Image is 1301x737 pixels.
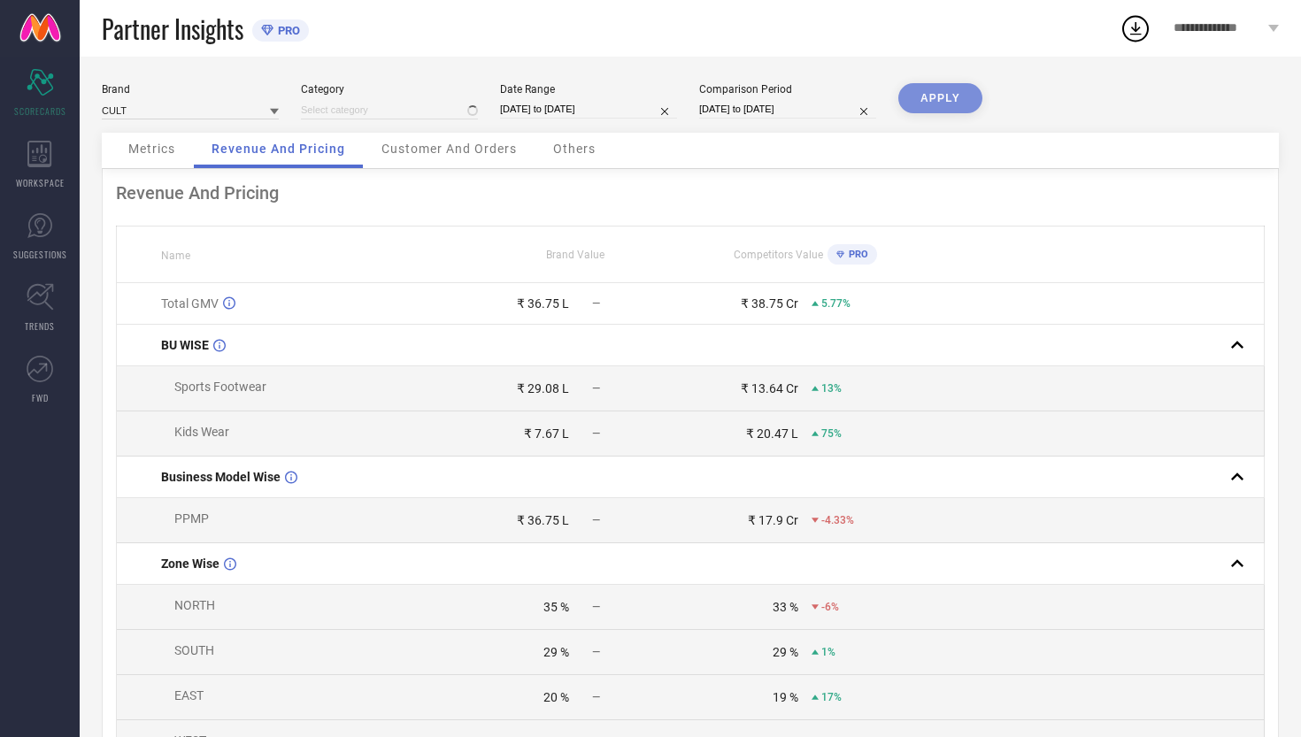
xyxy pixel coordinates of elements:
[13,248,67,261] span: SUGGESTIONS
[543,690,569,704] div: 20 %
[821,601,839,613] span: -6%
[592,427,600,440] span: —
[543,645,569,659] div: 29 %
[212,142,345,156] span: Revenue And Pricing
[821,427,842,440] span: 75%
[592,601,600,613] span: —
[16,176,65,189] span: WORKSPACE
[174,425,229,439] span: Kids Wear
[25,319,55,333] span: TRENDS
[592,646,600,658] span: —
[161,557,219,571] span: Zone Wise
[773,600,798,614] div: 33 %
[174,643,214,657] span: SOUTH
[746,426,798,441] div: ₹ 20.47 L
[592,691,600,703] span: —
[161,338,209,352] span: BU WISE
[381,142,517,156] span: Customer And Orders
[821,691,842,703] span: 17%
[174,598,215,612] span: NORTH
[32,391,49,404] span: FWD
[102,11,243,47] span: Partner Insights
[161,470,281,484] span: Business Model Wise
[301,83,478,96] div: Category
[553,142,596,156] span: Others
[517,381,569,395] div: ₹ 29.08 L
[116,182,1265,203] div: Revenue And Pricing
[592,382,600,395] span: —
[174,511,209,526] span: PPMP
[546,249,604,261] span: Brand Value
[821,514,854,526] span: -4.33%
[273,24,300,37] span: PRO
[500,83,677,96] div: Date Range
[161,250,190,262] span: Name
[821,646,835,658] span: 1%
[773,690,798,704] div: 19 %
[128,142,175,156] span: Metrics
[773,645,798,659] div: 29 %
[821,297,851,310] span: 5.77%
[174,688,204,702] span: EAST
[699,83,876,96] div: Comparison Period
[500,100,677,119] input: Select date range
[524,426,569,441] div: ₹ 7.67 L
[844,249,868,260] span: PRO
[592,514,600,526] span: —
[592,297,600,310] span: —
[748,513,798,527] div: ₹ 17.9 Cr
[174,380,266,394] span: Sports Footwear
[543,600,569,614] div: 35 %
[741,296,798,311] div: ₹ 38.75 Cr
[14,104,66,118] span: SCORECARDS
[821,382,842,395] span: 13%
[102,83,279,96] div: Brand
[517,513,569,527] div: ₹ 36.75 L
[741,381,798,395] div: ₹ 13.64 Cr
[734,249,823,261] span: Competitors Value
[517,296,569,311] div: ₹ 36.75 L
[161,296,219,311] span: Total GMV
[1120,12,1151,44] div: Open download list
[699,100,876,119] input: Select comparison period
